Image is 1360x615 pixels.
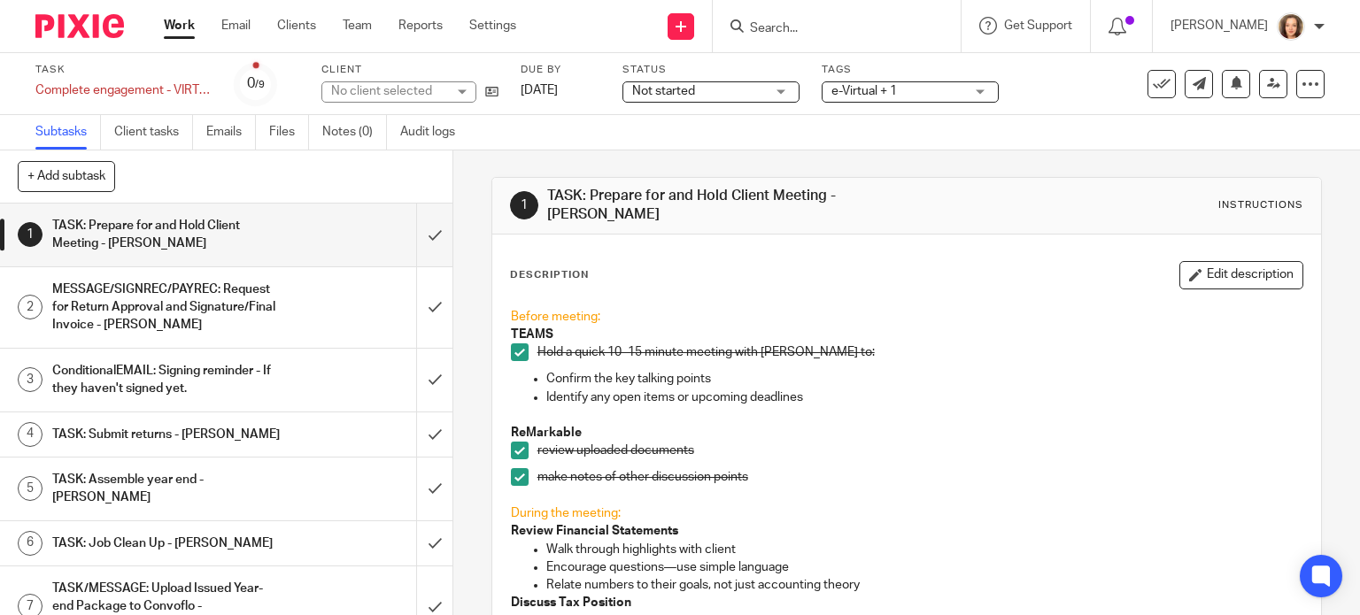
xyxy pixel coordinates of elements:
[277,17,316,35] a: Clients
[206,115,256,150] a: Emails
[632,85,695,97] span: Not started
[1218,198,1303,212] div: Instructions
[831,85,897,97] span: e-Virtual + 1
[748,21,908,37] input: Search
[18,222,42,247] div: 1
[321,63,498,77] label: Client
[18,476,42,501] div: 5
[255,80,265,89] small: /9
[537,468,1303,486] p: make notes of other discussion points
[537,343,1303,361] p: Hold a quick 10–15 minute meeting with [PERSON_NAME] to:
[1179,261,1303,289] button: Edit description
[511,311,600,323] span: Before meeting:
[546,576,1303,594] p: Relate numbers to their goals, not just accounting theory
[18,531,42,556] div: 6
[511,507,621,519] span: During the meeting:
[546,388,1303,406] p: Identify any open items or upcoming deadlines
[343,17,372,35] a: Team
[221,17,251,35] a: Email
[546,370,1303,388] p: Confirm the key talking points
[546,558,1303,576] p: Encourage questions—use simple language
[52,357,283,403] h1: ConditionalEMAIL: Signing reminder - If they haven't signed yet.
[35,115,101,150] a: Subtasks
[511,427,582,439] strong: ReMarkable
[510,191,538,219] div: 1
[1171,17,1268,35] p: [PERSON_NAME]
[521,63,600,77] label: Due by
[510,268,589,282] p: Description
[18,295,42,319] div: 2
[511,596,631,609] strong: Discuss Tax Position
[164,17,195,35] a: Work
[400,115,468,150] a: Audit logs
[269,115,309,150] a: Files
[822,63,999,77] label: Tags
[35,14,124,38] img: Pixie
[114,115,193,150] a: Client tasks
[35,63,212,77] label: Task
[52,212,283,258] h1: TASK: Prepare for and Hold Client Meeting - [PERSON_NAME]
[52,276,283,339] h1: MESSAGE/SIGNREC/PAYREC: Request for Return Approval and Signature/Final Invoice - [PERSON_NAME]
[398,17,443,35] a: Reports
[537,442,1303,459] p: review uploaded documents
[547,187,944,225] h1: TASK: Prepare for and Hold Client Meeting - [PERSON_NAME]
[247,73,265,94] div: 0
[18,367,42,392] div: 3
[521,84,558,96] span: [DATE]
[1004,19,1072,32] span: Get Support
[52,530,283,557] h1: TASK: Job Clean Up - [PERSON_NAME]
[546,541,1303,558] p: Walk through highlights with client
[322,115,387,150] a: Notes (0)
[331,82,446,100] div: No client selected
[1277,12,1305,41] img: avatar-thumb.jpg
[622,63,800,77] label: Status
[18,161,115,191] button: + Add subtask
[18,422,42,447] div: 4
[511,525,678,537] strong: Review Financial Statements
[469,17,516,35] a: Settings
[511,328,553,341] strong: TEAMS
[35,81,212,99] div: Complete engagement - VIRTUAL
[52,466,283,511] h1: TASK: Assemble year end - [PERSON_NAME]
[52,421,283,448] h1: TASK: Submit returns - [PERSON_NAME]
